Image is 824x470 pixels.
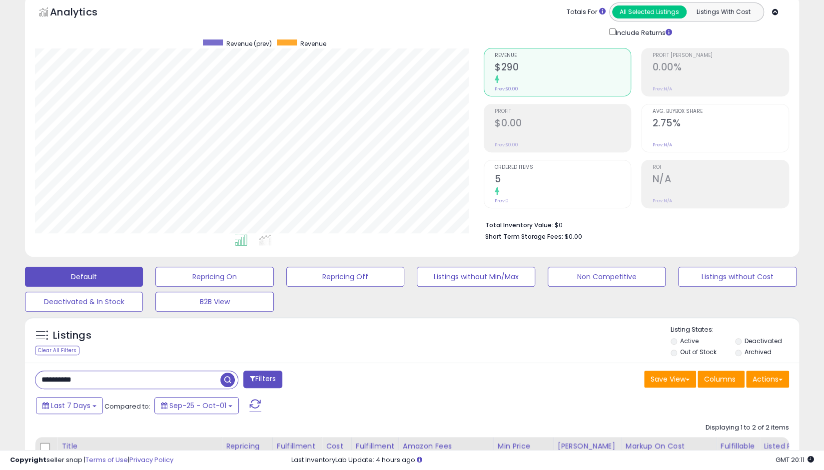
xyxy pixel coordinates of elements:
button: Repricing On [155,267,273,287]
label: Deactivated [745,337,782,345]
button: B2B View [155,292,273,312]
span: Columns [704,374,736,384]
div: Displaying 1 to 2 of 2 items [706,423,789,433]
span: Profit [495,109,631,114]
div: Fulfillable Quantity [721,441,755,462]
span: Ordered Items [495,165,631,170]
h2: $0.00 [495,117,631,131]
div: Totals For [567,7,606,17]
button: Deactivated & In Stock [25,292,143,312]
span: Compared to: [104,402,150,411]
span: Revenue [495,53,631,58]
h2: 0.00% [652,61,789,75]
span: Last 7 Days [51,401,90,411]
div: Include Returns [602,26,684,38]
div: seller snap | | [10,456,173,465]
div: Fulfillment Cost [356,441,394,462]
button: Listings without Min/Max [417,267,535,287]
button: Default [25,267,143,287]
button: All Selected Listings [612,5,687,18]
button: Listings without Cost [678,267,796,287]
div: Last InventoryLab Update: 4 hours ago. [291,456,814,465]
button: Sep-25 - Oct-01 [154,397,239,414]
button: Filters [243,371,282,388]
div: Min Price [498,441,549,452]
h2: 2.75% [652,117,789,131]
small: Prev: N/A [652,142,672,148]
button: Non Competitive [548,267,666,287]
button: Repricing Off [286,267,404,287]
h2: 5 [495,173,631,187]
label: Out of Stock [680,348,717,356]
b: Short Term Storage Fees: [485,232,563,241]
b: Total Inventory Value: [485,221,553,229]
button: Last 7 Days [36,397,103,414]
div: Amazon Fees [403,441,489,452]
h5: Listings [53,329,91,343]
span: Revenue (prev) [226,39,272,48]
h2: $290 [495,61,631,75]
label: Active [680,337,699,345]
small: Prev: $0.00 [495,86,518,92]
span: Sep-25 - Oct-01 [169,401,226,411]
span: Avg. Buybox Share [652,109,789,114]
span: $0.00 [565,232,582,241]
button: Actions [746,371,789,388]
a: Privacy Policy [129,455,173,465]
button: Save View [644,371,696,388]
div: Repricing [226,441,268,452]
div: Cost [326,441,347,452]
div: Title [61,441,217,452]
div: [PERSON_NAME] [558,441,617,452]
li: $0 [485,218,782,230]
h5: Analytics [50,5,117,21]
p: Listing States: [671,325,799,335]
span: ROI [652,165,789,170]
label: Archived [745,348,772,356]
small: Prev: N/A [652,86,672,92]
h2: N/A [652,173,789,187]
span: 2025-10-9 20:11 GMT [776,455,814,465]
button: Columns [698,371,745,388]
button: Listings With Cost [686,5,761,18]
a: Terms of Use [85,455,128,465]
div: Markup on Cost [626,441,712,452]
small: Prev: N/A [652,198,672,204]
div: Fulfillment [277,441,317,452]
small: Prev: $0.00 [495,142,518,148]
div: Clear All Filters [35,346,79,355]
strong: Copyright [10,455,46,465]
span: Profit [PERSON_NAME] [652,53,789,58]
span: Revenue [300,39,326,48]
small: Prev: 0 [495,198,509,204]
